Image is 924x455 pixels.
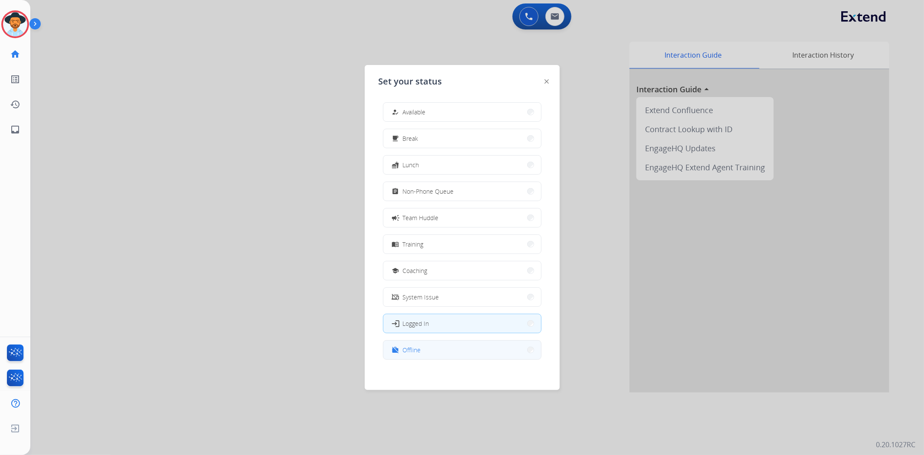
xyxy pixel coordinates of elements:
span: Non-Phone Queue [403,187,454,196]
span: Offline [403,345,421,354]
button: Team Huddle [383,208,541,227]
mat-icon: fastfood [392,161,399,169]
button: Break [383,129,541,148]
mat-icon: assignment [392,188,399,195]
mat-icon: login [391,319,399,328]
mat-icon: work_off [392,346,399,354]
button: Lunch [383,156,541,174]
button: Offline [383,341,541,359]
span: Training [403,240,424,249]
mat-icon: history [10,99,20,110]
span: Set your status [379,75,442,88]
mat-icon: how_to_reg [392,108,399,116]
button: Coaching [383,261,541,280]
button: Logged In [383,314,541,333]
img: close-button [545,79,549,84]
span: Lunch [403,160,419,169]
span: Team Huddle [403,213,439,222]
button: Available [383,103,541,121]
img: avatar [3,12,27,36]
mat-icon: free_breakfast [392,135,399,142]
span: Logged In [403,319,429,328]
mat-icon: inbox [10,124,20,135]
p: 0.20.1027RC [876,439,915,450]
span: Coaching [403,266,428,275]
mat-icon: school [392,267,399,274]
mat-icon: phonelink_off [392,293,399,301]
button: Training [383,235,541,253]
span: Available [403,107,426,117]
mat-icon: list_alt [10,74,20,84]
mat-icon: campaign [391,213,399,222]
span: System Issue [403,292,439,302]
mat-icon: menu_book [392,240,399,248]
span: Break [403,134,418,143]
button: Non-Phone Queue [383,182,541,201]
mat-icon: home [10,49,20,59]
button: System Issue [383,288,541,306]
